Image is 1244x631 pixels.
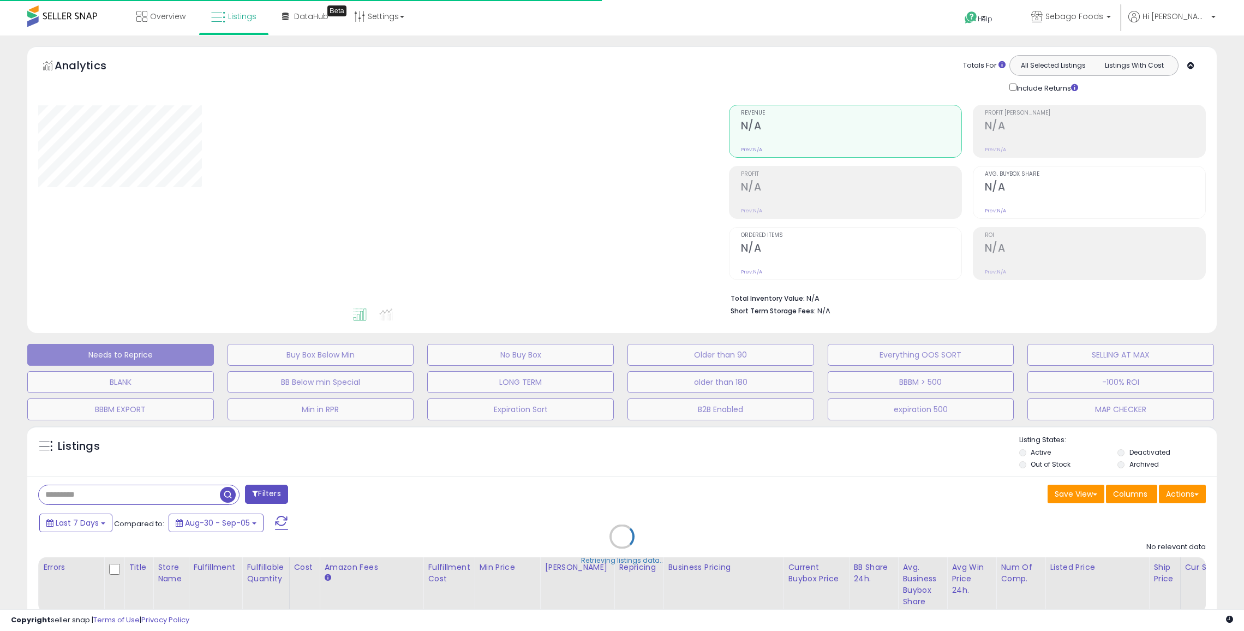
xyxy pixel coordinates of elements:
h2: N/A [985,242,1205,257]
li: N/A [731,291,1198,304]
button: LONG TERM [427,371,614,393]
h2: N/A [985,120,1205,134]
h2: N/A [985,181,1205,195]
b: Total Inventory Value: [731,294,805,303]
button: older than 180 [627,371,814,393]
b: Short Term Storage Fees: [731,306,816,315]
span: Listings [228,11,256,22]
span: DataHub [294,11,328,22]
a: Hi [PERSON_NAME] [1128,11,1216,35]
button: -100% ROI [1027,371,1214,393]
span: Overview [150,11,186,22]
button: BLANK [27,371,214,393]
button: Older than 90 [627,344,814,366]
div: Retrieving listings data.. [581,556,663,565]
div: Tooltip anchor [327,5,346,16]
small: Prev: N/A [741,269,762,275]
i: Get Help [964,11,978,25]
button: BBBM EXPORT [27,398,214,420]
strong: Copyright [11,615,51,625]
button: MAP CHECKER [1027,398,1214,420]
button: Min in RPR [228,398,414,420]
h2: N/A [741,120,961,134]
span: Revenue [741,110,961,116]
button: Listings With Cost [1093,58,1175,73]
button: BB Below min Special [228,371,414,393]
span: Hi [PERSON_NAME] [1143,11,1208,22]
small: Prev: N/A [741,207,762,214]
button: SELLING AT MAX [1027,344,1214,366]
button: BBBM > 500 [828,371,1014,393]
button: All Selected Listings [1013,58,1094,73]
h5: Analytics [55,58,128,76]
span: N/A [817,306,830,316]
span: ROI [985,233,1205,239]
button: Everything OOS SORT [828,344,1014,366]
a: Help [956,3,1014,35]
button: Buy Box Below Min [228,344,414,366]
span: Profit [741,171,961,177]
h2: N/A [741,242,961,257]
div: Include Returns [1001,81,1091,94]
div: Totals For [963,61,1006,71]
small: Prev: N/A [985,207,1006,214]
button: Expiration Sort [427,398,614,420]
span: Ordered Items [741,233,961,239]
small: Prev: N/A [985,269,1006,275]
span: Sebago Foods [1045,11,1103,22]
small: Prev: N/A [741,146,762,153]
span: Avg. Buybox Share [985,171,1205,177]
small: Prev: N/A [985,146,1006,153]
span: Profit [PERSON_NAME] [985,110,1205,116]
button: No Buy Box [427,344,614,366]
div: seller snap | | [11,615,189,626]
span: Help [978,14,992,23]
h2: N/A [741,181,961,195]
button: Needs to Reprice [27,344,214,366]
button: expiration 500 [828,398,1014,420]
button: B2B Enabled [627,398,814,420]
